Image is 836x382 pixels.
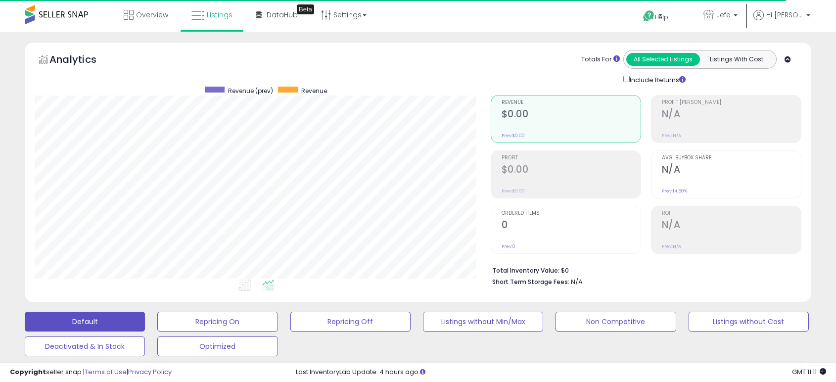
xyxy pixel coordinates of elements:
div: Tooltip anchor [297,4,314,14]
h2: $0.00 [502,108,641,122]
button: Listings With Cost [699,53,773,66]
li: $0 [492,264,794,276]
button: Non Competitive [556,312,676,332]
a: Hi [PERSON_NAME] [753,10,810,32]
span: Listings [207,10,232,20]
h5: Analytics [49,52,116,69]
div: Totals For [581,55,620,64]
span: Avg. Buybox Share [662,155,801,161]
span: 2025-08-17 11:11 GMT [792,367,826,377]
span: Profit [PERSON_NAME] [662,100,801,105]
button: Default [25,312,145,332]
h2: N/A [662,164,801,177]
h2: $0.00 [502,164,641,177]
small: Prev: 0 [502,243,515,249]
small: Prev: 14.50% [662,188,687,194]
h2: 0 [502,219,641,233]
button: Listings without Min/Max [423,312,543,332]
i: Get Help [643,10,655,22]
span: Ordered Items [502,211,641,216]
button: Optimized [157,336,278,356]
small: Prev: $0.00 [502,133,525,139]
div: Last InventoryLab Update: 4 hours ago. [296,368,827,377]
small: Prev: $0.00 [502,188,525,194]
span: Hi [PERSON_NAME] [766,10,803,20]
span: Revenue [301,87,327,95]
h2: N/A [662,219,801,233]
span: Profit [502,155,641,161]
strong: Copyright [10,367,46,377]
span: Revenue (prev) [228,87,273,95]
a: Help [635,2,688,32]
b: Short Term Storage Fees: [492,278,569,286]
span: N/A [571,277,583,286]
a: Terms of Use [85,367,127,377]
span: DataHub [267,10,298,20]
span: Overview [136,10,168,20]
div: seller snap | | [10,368,172,377]
small: Prev: N/A [662,133,681,139]
h2: N/A [662,108,801,122]
span: ROI [662,211,801,216]
span: Jefe [716,10,731,20]
span: Revenue [502,100,641,105]
b: Total Inventory Value: [492,266,559,275]
div: Include Returns [616,74,697,85]
a: Privacy Policy [128,367,172,377]
button: Deactivated & In Stock [25,336,145,356]
small: Prev: N/A [662,243,681,249]
button: Repricing Off [290,312,411,332]
button: Repricing On [157,312,278,332]
button: Listings without Cost [689,312,809,332]
button: All Selected Listings [626,53,700,66]
span: Help [655,13,668,21]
